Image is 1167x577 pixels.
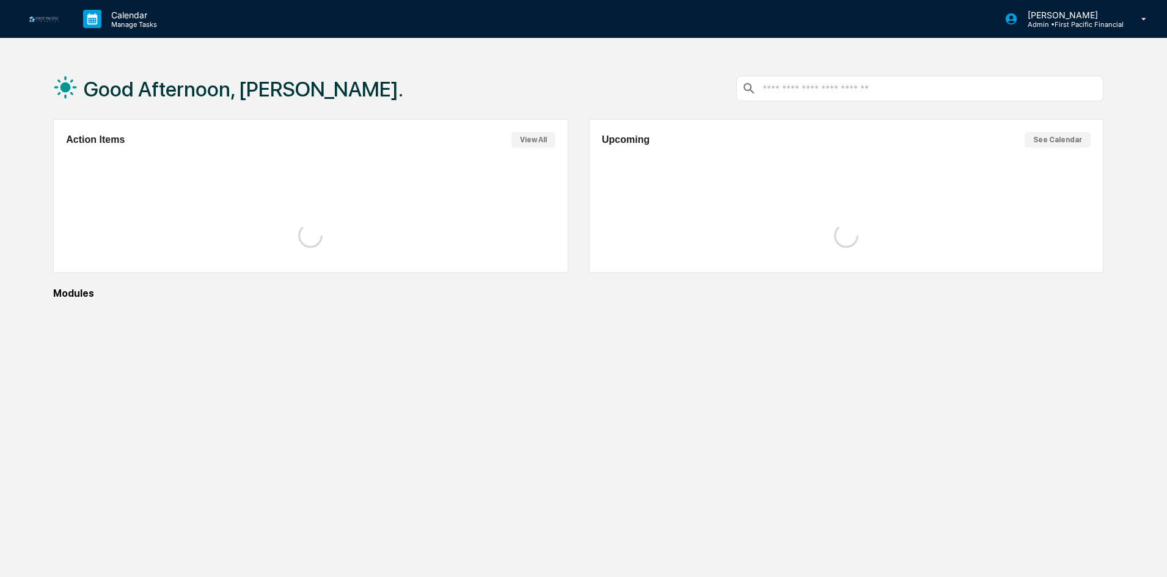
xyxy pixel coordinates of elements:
h2: Upcoming [602,134,649,145]
img: logo [29,16,59,21]
button: View All [511,132,555,148]
button: See Calendar [1025,132,1091,148]
p: [PERSON_NAME] [1018,10,1124,20]
div: Modules [53,288,1103,299]
p: Manage Tasks [101,20,163,29]
h2: Action Items [66,134,125,145]
p: Calendar [101,10,163,20]
h1: Good Afternoon, [PERSON_NAME]. [84,77,403,101]
p: Admin • First Pacific Financial [1018,20,1124,29]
